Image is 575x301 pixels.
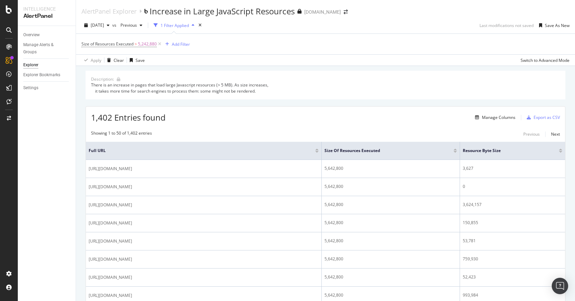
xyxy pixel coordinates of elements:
div: Overview [23,31,40,39]
div: 5,642,800 [324,220,457,226]
div: 5,642,800 [324,202,457,208]
div: 3,624,157 [463,202,562,208]
div: 759,930 [463,256,562,262]
span: Size of Resources Executed [81,41,133,47]
button: Previous [523,130,540,138]
span: Full URL [89,148,305,154]
div: Explorer [23,61,38,69]
div: There is an increase in pages that load large Javascript resources (> 5 MB). As size increases, i... [91,82,560,94]
div: 5,642,800 [324,165,457,172]
div: Export as CSV [534,114,560,120]
a: Explorer Bookmarks [23,71,71,79]
div: Settings [23,84,38,92]
div: [DOMAIN_NAME] [304,9,341,15]
div: AlertPanel [23,12,70,20]
button: Previous [118,20,145,31]
div: Manage Columns [482,114,515,120]
button: Manage Columns [472,113,515,122]
span: Size of Resources Executed [324,148,443,154]
span: [URL][DOMAIN_NAME] [89,274,132,281]
div: 150,855 [463,220,562,226]
div: Apply [91,57,101,63]
div: Save [136,57,145,63]
button: Export as CSV [524,112,560,123]
span: [URL][DOMAIN_NAME] [89,165,132,172]
div: Next [551,131,560,137]
button: Save [127,55,145,66]
div: 3,627 [463,165,562,172]
div: Description: [91,76,114,82]
div: 5,642,800 [324,274,457,280]
button: Save As New [536,20,570,31]
a: Settings [23,84,71,92]
div: 5,642,800 [324,256,457,262]
div: Intelligence [23,5,70,12]
span: [URL][DOMAIN_NAME] [89,292,132,299]
a: Overview [23,31,71,39]
div: 993,984 [463,292,562,298]
div: Increase in Large JavaScript Resources [150,5,295,17]
div: 5,642,800 [324,292,457,298]
button: Clear [104,55,124,66]
button: [DATE] [81,20,112,31]
div: Switch to Advanced Mode [521,57,570,63]
div: Save As New [545,23,570,28]
span: Resource Byte Size [463,148,549,154]
span: > [135,41,137,47]
div: Explorer Bookmarks [23,71,60,79]
span: Previous [118,22,137,28]
div: arrow-right-arrow-left [344,10,348,14]
span: vs [112,22,118,28]
span: [URL][DOMAIN_NAME] [89,183,132,190]
div: 53,781 [463,238,562,244]
span: 1,402 Entries found [91,112,166,123]
button: Next [551,130,560,138]
button: Apply [81,55,101,66]
div: 5,642,800 [324,238,457,244]
div: 0 [463,183,562,190]
div: Manage Alerts & Groups [23,41,64,56]
div: Last modifications not saved [480,23,534,28]
button: 1 Filter Applied [151,20,197,31]
span: 2025 Sep. 10th [91,22,104,28]
a: Explorer [23,61,71,69]
span: [URL][DOMAIN_NAME] [89,238,132,245]
div: times [197,22,203,29]
div: Clear [114,57,124,63]
span: 5,242,880 [138,39,157,49]
button: Add Filter [163,40,190,48]
a: AlertPanel Explorer [81,8,137,15]
div: Add Filter [172,41,190,47]
a: Manage Alerts & Groups [23,41,71,56]
div: Showing 1 to 50 of 1,402 entries [91,130,152,138]
div: 52,423 [463,274,562,280]
button: Switch to Advanced Mode [518,55,570,66]
span: [URL][DOMAIN_NAME] [89,220,132,227]
div: 1 Filter Applied [161,23,189,28]
div: 5,642,800 [324,183,457,190]
span: [URL][DOMAIN_NAME] [89,202,132,208]
span: [URL][DOMAIN_NAME] [89,256,132,263]
div: Previous [523,131,540,137]
div: Open Intercom Messenger [552,278,568,294]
